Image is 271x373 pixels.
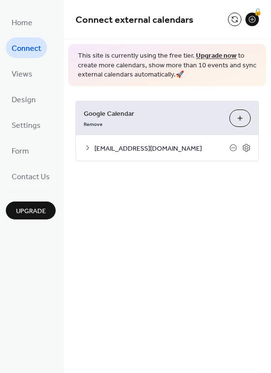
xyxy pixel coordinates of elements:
a: Home [6,12,38,32]
span: Remove [84,121,103,127]
span: Connect [12,41,41,56]
span: Contact Us [12,170,50,185]
a: Settings [6,114,46,135]
a: Connect [6,37,47,58]
span: Connect external calendars [75,11,194,30]
a: Design [6,89,42,109]
span: Google Calendar [84,109,222,119]
span: This site is currently using the free tier. to create more calendars, show more than 10 events an... [78,51,256,80]
span: Form [12,144,29,159]
span: Views [12,67,32,82]
span: Settings [12,118,41,133]
a: Views [6,63,38,84]
button: Upgrade [6,202,56,219]
span: Design [12,93,36,108]
span: Upgrade [16,206,46,217]
a: Form [6,140,35,161]
a: Upgrade now [196,49,237,62]
span: [EMAIL_ADDRESS][DOMAIN_NAME] [94,143,229,154]
span: Home [12,16,32,31]
a: Contact Us [6,166,56,186]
